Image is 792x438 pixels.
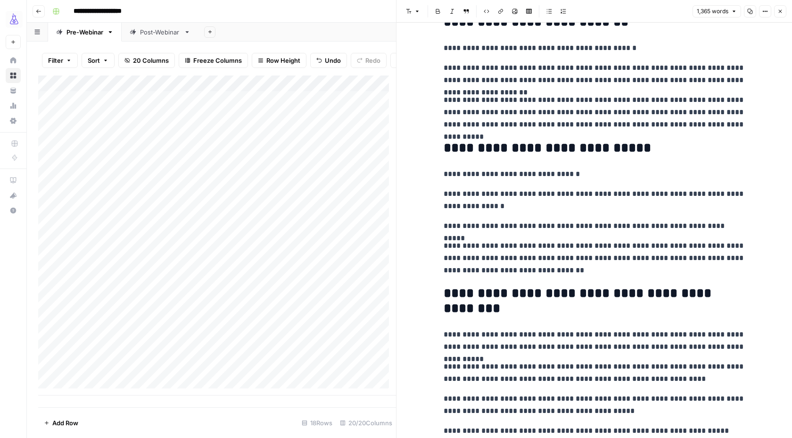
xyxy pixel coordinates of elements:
[6,113,21,128] a: Settings
[48,23,122,42] a: Pre-Webinar
[82,53,115,68] button: Sort
[693,5,741,17] button: 1,365 words
[179,53,248,68] button: Freeze Columns
[52,418,78,428] span: Add Row
[193,56,242,65] span: Freeze Columns
[6,53,21,68] a: Home
[697,7,728,16] span: 1,365 words
[6,68,21,83] a: Browse
[298,415,336,430] div: 18 Rows
[38,415,84,430] button: Add Row
[140,27,180,37] div: Post-Webinar
[118,53,175,68] button: 20 Columns
[252,53,306,68] button: Row Height
[6,83,21,98] a: Your Data
[6,8,21,31] button: Workspace: AirOps Growth
[6,188,20,202] div: What's new?
[6,173,21,188] a: AirOps Academy
[6,98,21,113] a: Usage
[6,11,23,28] img: AirOps Growth Logo
[351,53,387,68] button: Redo
[6,188,21,203] button: What's new?
[310,53,347,68] button: Undo
[266,56,300,65] span: Row Height
[6,203,21,218] button: Help + Support
[133,56,169,65] span: 20 Columns
[325,56,341,65] span: Undo
[48,56,63,65] span: Filter
[42,53,78,68] button: Filter
[66,27,103,37] div: Pre-Webinar
[336,415,396,430] div: 20/20 Columns
[122,23,198,42] a: Post-Webinar
[88,56,100,65] span: Sort
[365,56,380,65] span: Redo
